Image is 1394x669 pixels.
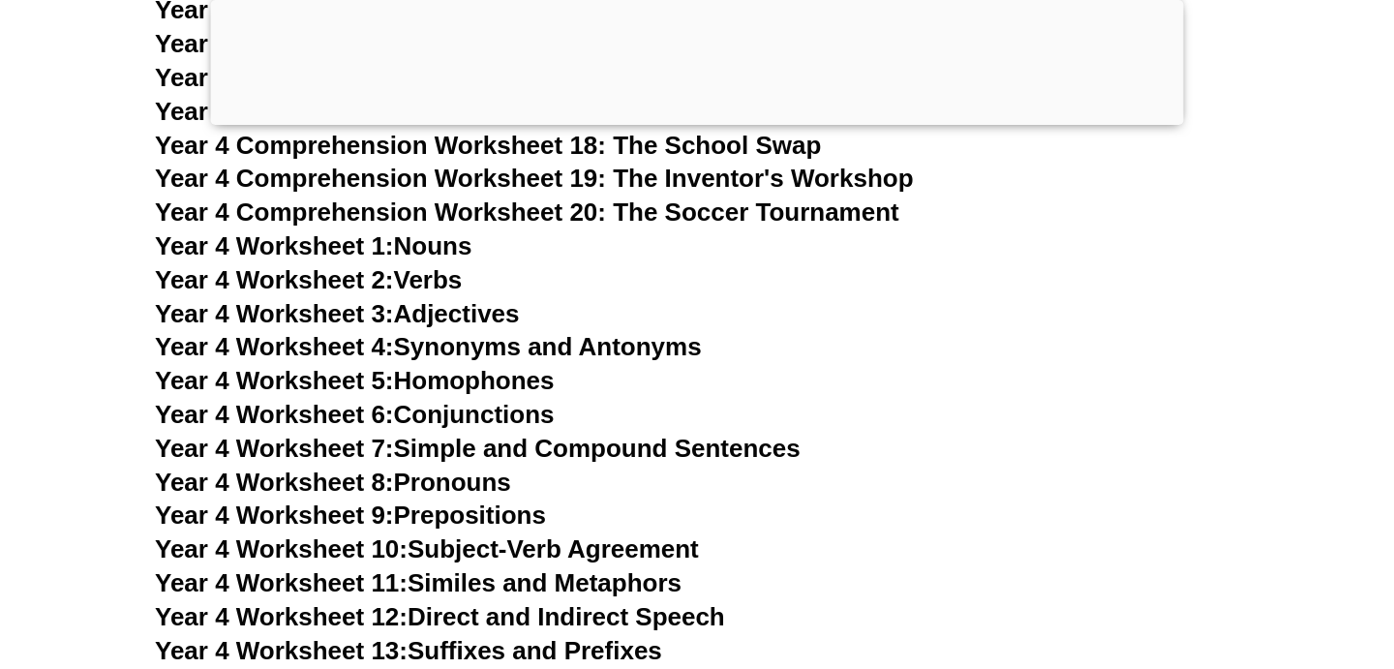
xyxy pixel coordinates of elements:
[155,636,408,665] span: Year 4 Worksheet 13:
[155,63,886,92] a: Year 4 Comprehension Worksheet 16: The Rainbow Kingdom
[155,434,801,463] a: Year 4 Worksheet 7:Simple and Compound Sentences
[155,568,682,597] a: Year 4 Worksheet 11:Similes and Metaphors
[155,602,408,631] span: Year 4 Worksheet 12:
[155,400,394,429] span: Year 4 Worksheet 6:
[155,265,394,294] span: Year 4 Worksheet 2:
[155,636,662,665] a: Year 4 Worksheet 13:Suffixes and Prefixes
[155,534,699,563] a: Year 4 Worksheet 10:Subject-Verb Agreement
[155,97,895,126] a: Year 4 Comprehension Worksheet 17: The Mischevious Robot
[155,198,899,227] a: Year 4 Comprehension Worksheet 20: The Soccer Tournament
[155,501,394,530] span: Year 4 Worksheet 9:
[155,332,702,361] a: Year 4 Worksheet 4:Synonyms and Antonyms
[155,299,520,328] a: Year 4 Worksheet 3:Adjectives
[155,131,821,160] a: Year 4 Comprehension Worksheet 18: The School Swap
[155,468,394,497] span: Year 4 Worksheet 8:
[155,468,511,497] a: Year 4 Worksheet 8:Pronouns
[155,602,725,631] a: Year 4 Worksheet 12:Direct and Indirect Speech
[155,164,914,193] a: Year 4 Comprehension Worksheet 19: The Inventor's Workshop
[155,231,394,260] span: Year 4 Worksheet 1:
[155,534,408,563] span: Year 4 Worksheet 10:
[1062,450,1394,669] iframe: Chat Widget
[155,29,801,58] a: Year 4 Comprehension Worksheet 15: The Talking Toy
[155,265,462,294] a: Year 4 Worksheet 2:Verbs
[155,568,408,597] span: Year 4 Worksheet 11:
[155,366,394,395] span: Year 4 Worksheet 5:
[155,501,546,530] a: Year 4 Worksheet 9:Prepositions
[155,231,471,260] a: Year 4 Worksheet 1:Nouns
[155,434,394,463] span: Year 4 Worksheet 7:
[155,299,394,328] span: Year 4 Worksheet 3:
[155,366,555,395] a: Year 4 Worksheet 5:Homophones
[155,400,555,429] a: Year 4 Worksheet 6:Conjunctions
[155,332,394,361] span: Year 4 Worksheet 4:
